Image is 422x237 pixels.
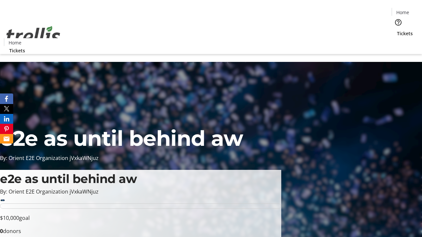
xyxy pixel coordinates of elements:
a: Tickets [4,47,30,54]
span: Home [9,39,21,46]
a: Tickets [392,30,418,37]
img: Orient E2E Organization jVxkaWNjuz's Logo [4,19,63,52]
span: Tickets [397,30,413,37]
button: Cart [392,37,405,50]
a: Home [392,9,413,16]
a: Home [4,39,25,46]
span: Home [396,9,409,16]
button: Help [392,16,405,29]
span: Tickets [9,47,25,54]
